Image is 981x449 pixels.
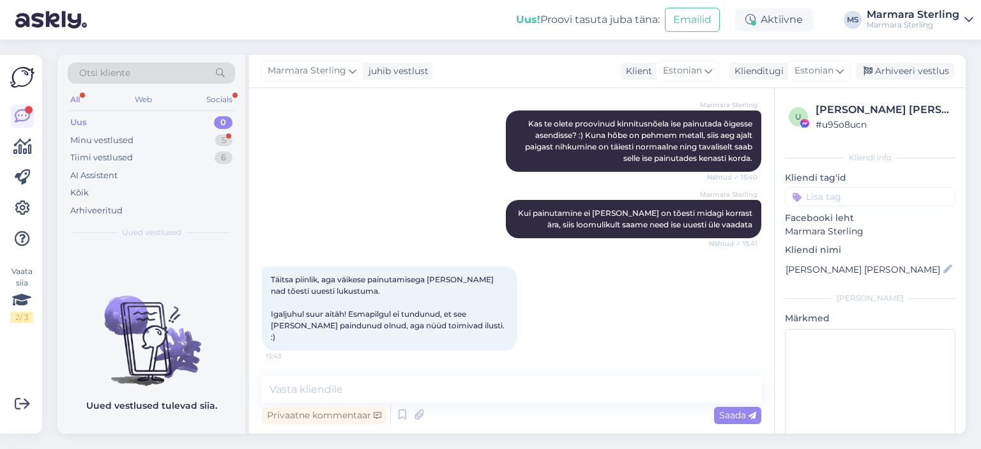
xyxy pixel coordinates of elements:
span: Saada [719,409,756,421]
div: Vaata siia [10,266,33,323]
p: Facebooki leht [785,211,955,225]
div: Aktiivne [735,8,813,31]
div: Minu vestlused [70,134,133,147]
div: All [68,91,82,108]
div: # u95o8ucn [816,118,952,132]
input: Lisa tag [785,187,955,206]
span: Täitsa piinlik, aga väikese painutamisega [PERSON_NAME] nad tõesti uuesti lukustuma. Igaljuhul su... [271,275,506,342]
div: 2 / 3 [10,312,33,323]
p: Marmara Sterling [785,225,955,238]
img: No chats [57,273,245,388]
input: Lisa nimi [786,263,941,277]
p: Kliendi tag'id [785,171,955,185]
div: [PERSON_NAME] [785,293,955,304]
div: Kõik [70,186,89,199]
img: Askly Logo [10,65,34,89]
span: Nähtud ✓ 15:41 [709,239,757,248]
div: Proovi tasuta juba täna: [516,12,660,27]
span: Marmara Sterling [700,190,757,199]
span: Otsi kliente [79,66,130,80]
div: 6 [215,151,232,164]
div: MS [844,11,862,29]
p: Uued vestlused tulevad siia. [86,399,217,413]
div: Uus [70,116,87,129]
div: Klienditugi [729,65,784,78]
div: 0 [214,116,232,129]
span: Nähtud ✓ 15:40 [707,172,757,182]
div: Arhiveeritud [70,204,123,217]
span: u [795,112,802,121]
div: [PERSON_NAME] [PERSON_NAME] [816,102,952,118]
span: Estonian [795,64,833,78]
span: Estonian [663,64,702,78]
div: Marmara Sterling [867,10,959,20]
div: Arhiveeri vestlus [856,63,954,80]
div: Web [132,91,155,108]
span: Kui painutamine ei [PERSON_NAME] on tõesti midagi korrast ära, siis loomulikult saame need ise uu... [518,208,754,229]
b: Uus! [516,13,540,26]
span: Marmara Sterling [700,100,757,110]
div: AI Assistent [70,169,118,182]
button: Emailid [665,8,720,32]
div: 5 [215,134,232,147]
div: Socials [204,91,235,108]
div: Kliendi info [785,152,955,164]
div: Privaatne kommentaar [262,407,386,424]
div: juhib vestlust [363,65,429,78]
span: Kas te olete proovinud kinnitusnõela ise painutada õigesse asendisse? :) Kuna hõbe on pehmem meta... [525,119,754,163]
p: Kliendi nimi [785,243,955,257]
div: Tiimi vestlused [70,151,133,164]
span: Uued vestlused [122,227,181,238]
p: Märkmed [785,312,955,325]
div: Klient [621,65,652,78]
div: Marmara Sterling [867,20,959,30]
span: 15:43 [266,351,314,361]
span: Marmara Sterling [268,64,346,78]
a: Marmara SterlingMarmara Sterling [867,10,973,30]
